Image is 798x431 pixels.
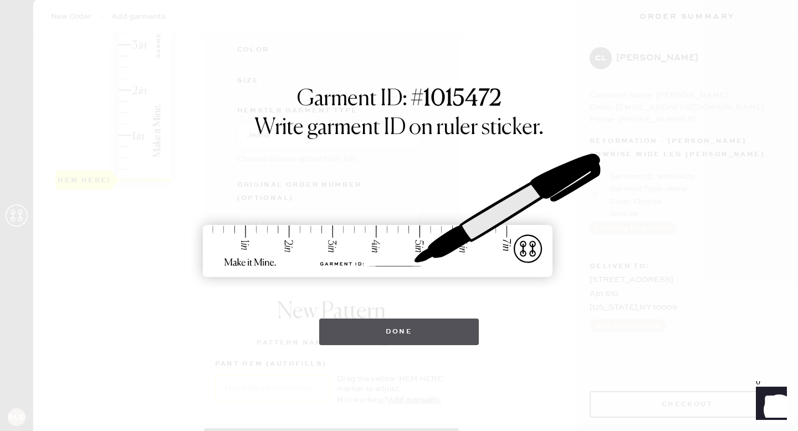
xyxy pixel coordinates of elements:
strong: 1015472 [423,88,501,110]
h1: Write garment ID on ruler sticker. [254,115,544,141]
img: ruler-sticker-sharpie.svg [191,125,607,307]
h1: Garment ID: # [297,86,501,115]
button: Done [319,319,479,345]
iframe: Front Chat [745,381,793,429]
